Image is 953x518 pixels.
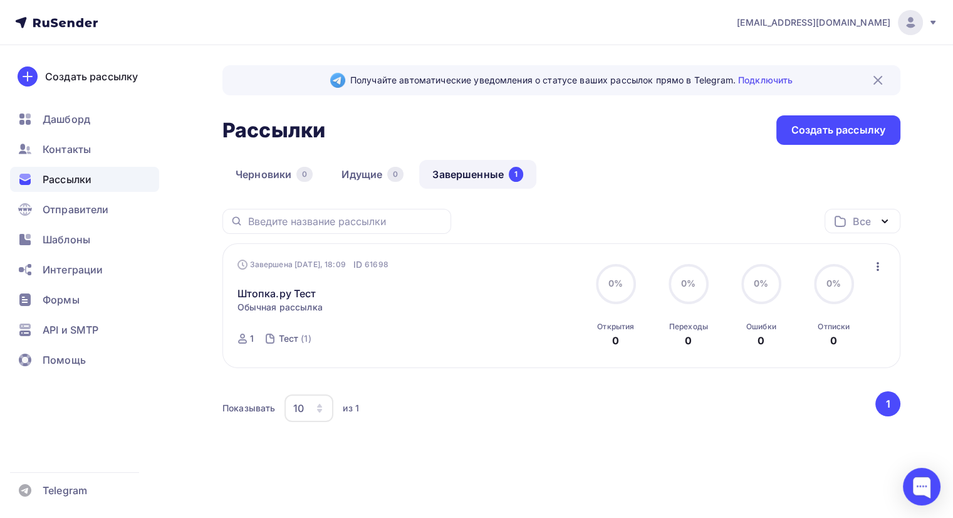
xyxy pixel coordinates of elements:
[419,160,536,189] a: Завершенные1
[10,137,159,162] a: Контакты
[43,322,98,337] span: API и SMTP
[509,167,523,182] div: 1
[608,278,623,288] span: 0%
[791,123,885,137] div: Создать рассылку
[597,322,634,332] div: Открытия
[10,197,159,222] a: Отправители
[754,278,768,288] span: 0%
[612,333,619,348] div: 0
[301,332,311,345] div: (1)
[293,401,304,416] div: 10
[343,402,359,415] div: из 1
[43,262,103,277] span: Интеграции
[237,286,316,301] a: Штопка.ру Тест
[43,352,86,367] span: Помощь
[685,333,692,348] div: 0
[250,332,254,345] div: 1
[350,74,793,87] span: Получайте автоматические уведомления о статусе ваших рассылок прямо в Telegram.
[10,287,159,312] a: Формы
[353,258,362,271] span: ID
[222,402,275,415] div: Показывать
[43,142,91,157] span: Контакты
[43,112,90,127] span: Дашборд
[738,75,793,85] a: Подключить
[45,69,138,84] div: Создать рассылку
[296,167,313,182] div: 0
[43,292,80,307] span: Формы
[818,322,850,332] div: Отписки
[853,214,870,229] div: Все
[43,172,91,187] span: Рассылки
[43,483,87,498] span: Telegram
[237,301,323,314] span: Обычная рассылка
[279,332,299,345] div: Тест
[10,167,159,192] a: Рассылки
[746,322,776,332] div: Ошибки
[830,333,837,348] div: 0
[278,329,313,349] a: Тест (1)
[365,258,388,271] span: 61698
[222,118,325,143] h2: Рассылки
[43,232,90,247] span: Шаблоны
[10,227,159,252] a: Шаблоны
[875,391,900,416] button: Go to page 1
[248,214,444,228] input: Введите название рассылки
[681,278,695,288] span: 0%
[825,209,900,233] button: Все
[222,160,326,189] a: Черновики0
[43,202,109,217] span: Отправители
[758,333,764,348] div: 0
[237,258,388,271] div: Завершена [DATE], 18:09
[737,16,890,29] span: [EMAIL_ADDRESS][DOMAIN_NAME]
[328,160,417,189] a: Идущие0
[387,167,404,182] div: 0
[330,73,345,88] img: Telegram
[826,278,841,288] span: 0%
[873,391,901,416] ul: Pagination
[669,322,708,332] div: Переходы
[737,10,938,35] a: [EMAIL_ADDRESS][DOMAIN_NAME]
[10,107,159,132] a: Дашборд
[284,394,334,423] button: 10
